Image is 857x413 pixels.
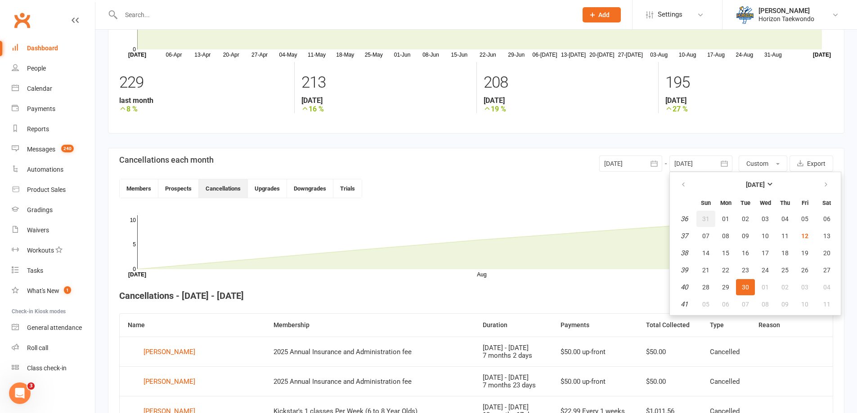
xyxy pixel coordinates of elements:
[776,262,794,278] button: 25
[144,375,195,388] div: [PERSON_NAME]
[561,348,630,356] div: $50.00 up-front
[801,249,808,257] span: 19
[120,314,265,337] th: Name
[64,286,71,294] span: 1
[12,160,95,180] a: Automations
[128,345,257,359] a: [PERSON_NAME]
[12,358,95,378] a: Class kiosk mode
[696,262,715,278] button: 21
[801,284,808,291] span: 03
[702,215,709,222] span: 31
[758,7,814,15] div: [PERSON_NAME]
[12,281,95,301] a: What's New1
[716,296,735,312] button: 06
[702,249,709,257] span: 14
[795,211,814,227] button: 05
[681,215,688,223] em: 36
[598,11,610,18] span: Add
[823,266,830,274] span: 27
[742,266,749,274] span: 23
[11,9,33,31] a: Clubworx
[119,291,833,301] h4: Cancellations - [DATE] - [DATE]
[484,96,651,105] strong: [DATE]
[746,160,768,167] span: Custom
[12,240,95,261] a: Workouts
[742,249,749,257] span: 16
[722,215,729,222] span: 01
[776,211,794,227] button: 04
[701,200,711,206] small: Sunday
[265,314,475,337] th: Membership
[762,215,769,222] span: 03
[822,200,831,206] small: Saturday
[638,314,701,337] th: Total Collected
[287,179,333,198] button: Downgrades
[144,345,195,359] div: [PERSON_NAME]
[781,266,789,274] span: 25
[158,179,199,198] button: Prospects
[722,266,729,274] span: 22
[736,262,755,278] button: 23
[552,314,638,337] th: Payments
[702,366,751,396] td: Cancelled
[795,262,814,278] button: 26
[27,226,49,234] div: Waivers
[722,284,729,291] span: 29
[756,279,775,295] button: 01
[638,337,701,366] td: $50.00
[702,284,709,291] span: 28
[722,301,729,308] span: 06
[638,366,701,396] td: $50.00
[736,211,755,227] button: 02
[12,261,95,281] a: Tasks
[795,228,814,244] button: 12
[762,249,769,257] span: 17
[12,119,95,139] a: Reports
[739,155,787,172] button: Custom
[801,301,808,308] span: 10
[742,301,749,308] span: 07
[12,99,95,119] a: Payments
[740,200,750,206] small: Tuesday
[823,249,830,257] span: 20
[12,79,95,99] a: Calendar
[742,232,749,240] span: 09
[119,69,287,96] div: 229
[795,296,814,312] button: 10
[484,105,651,113] strong: 19 %
[301,105,469,113] strong: 16 %
[118,9,571,21] input: Search...
[12,220,95,240] a: Waivers
[750,314,833,337] th: Reason
[27,146,55,153] div: Messages
[702,266,709,274] span: 21
[795,245,814,261] button: 19
[475,314,552,337] th: Duration
[758,15,814,23] div: Horizon Taekwondo
[27,186,66,193] div: Product Sales
[561,378,630,386] div: $50.00 up-front
[583,7,621,22] button: Add
[815,279,838,295] button: 04
[780,200,790,206] small: Thursday
[801,266,808,274] span: 26
[815,262,838,278] button: 27
[27,125,49,133] div: Reports
[823,301,830,308] span: 11
[27,364,67,372] div: Class check-in
[762,266,769,274] span: 24
[756,211,775,227] button: 03
[823,284,830,291] span: 04
[681,300,688,308] em: 41
[27,166,63,173] div: Automations
[12,139,95,160] a: Messages 240
[716,262,735,278] button: 22
[128,375,257,388] a: [PERSON_NAME]
[12,200,95,220] a: Gradings
[795,279,814,295] button: 03
[265,337,475,366] td: 2025 Annual Insurance and Administration fee
[483,382,544,389] div: 7 months 23 days
[823,232,830,240] span: 13
[27,105,55,112] div: Payments
[27,247,54,254] div: Workouts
